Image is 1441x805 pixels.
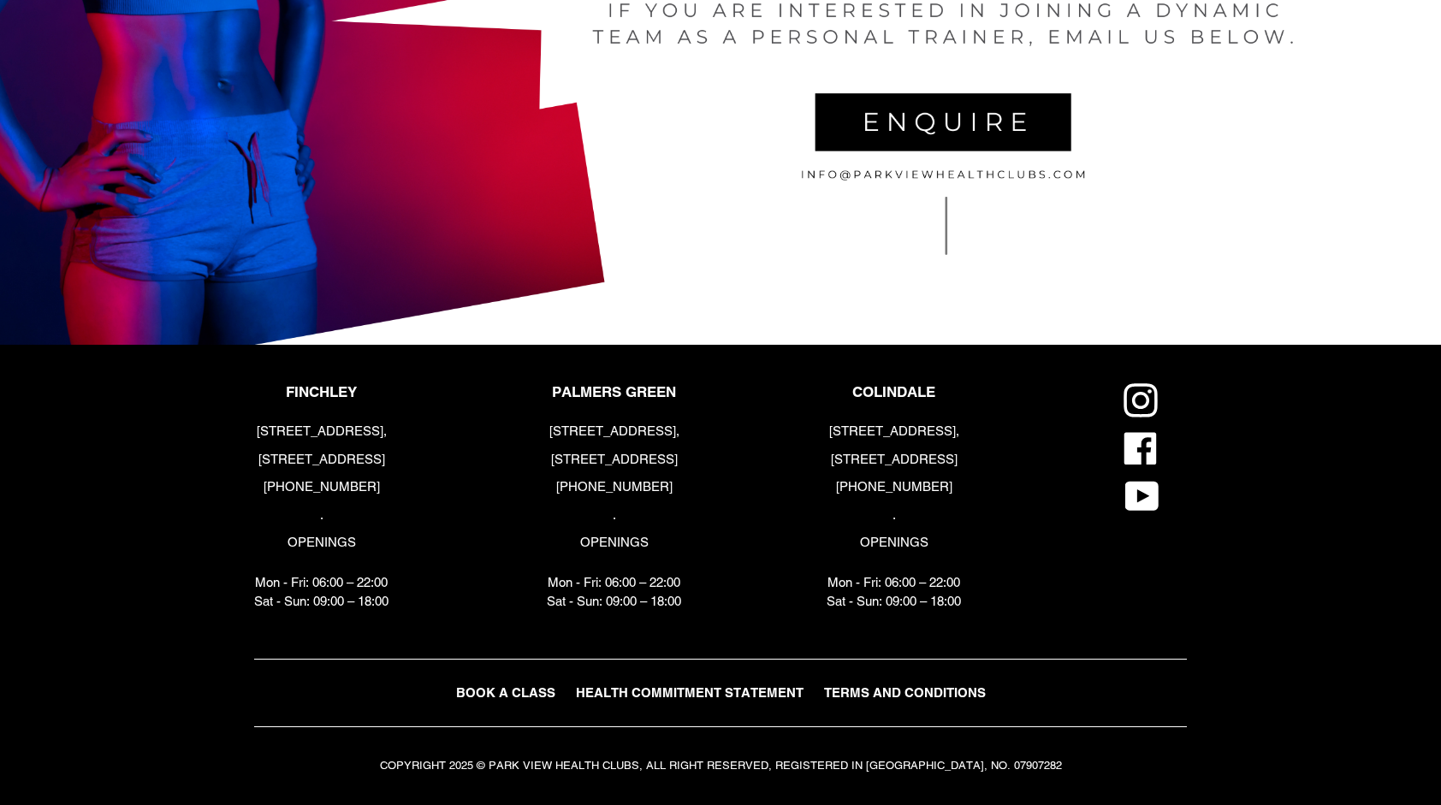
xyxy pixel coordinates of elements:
[456,685,555,700] span: BOOK A CLASS
[254,573,388,612] p: Mon - Fri: 06:00 – 22:00 Sat - Sun: 09:00 – 18:00
[827,573,961,612] p: Mon - Fri: 06:00 – 22:00 Sat - Sun: 09:00 – 18:00
[827,533,961,553] p: OPENINGS
[254,533,388,553] p: OPENINGS
[547,422,681,441] p: [STREET_ADDRESS],
[547,573,681,612] p: Mon - Fri: 06:00 – 22:00 Sat - Sun: 09:00 – 18:00
[254,477,388,497] p: [PHONE_NUMBER]
[254,450,388,470] p: [STREET_ADDRESS]
[815,681,994,706] a: TERMS AND CONDITIONS
[254,383,388,400] p: FINCHLEY
[254,422,388,441] p: [STREET_ADDRESS],
[827,450,961,470] p: [STREET_ADDRESS]
[547,506,681,525] p: .
[576,685,804,700] span: HEALTH COMMITMENT STATEMENT
[827,477,961,497] p: [PHONE_NUMBER]
[380,759,1062,772] small: COPYRIGHT 2025 © PARK VIEW HEALTH CLUBS, ALL RIGHT RESERVED, REGISTERED IN [GEOGRAPHIC_DATA], NO....
[827,383,961,400] p: COLINDALE
[547,533,681,553] p: OPENINGS
[254,506,388,525] p: .
[547,383,681,400] p: PALMERS GREEN
[567,681,812,706] a: HEALTH COMMITMENT STATEMENT
[827,422,961,441] p: [STREET_ADDRESS],
[547,477,681,497] p: [PHONE_NUMBER]
[827,506,961,525] p: .
[547,450,681,470] p: [STREET_ADDRESS]
[448,681,564,706] a: BOOK A CLASS
[824,685,986,700] span: TERMS AND CONDITIONS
